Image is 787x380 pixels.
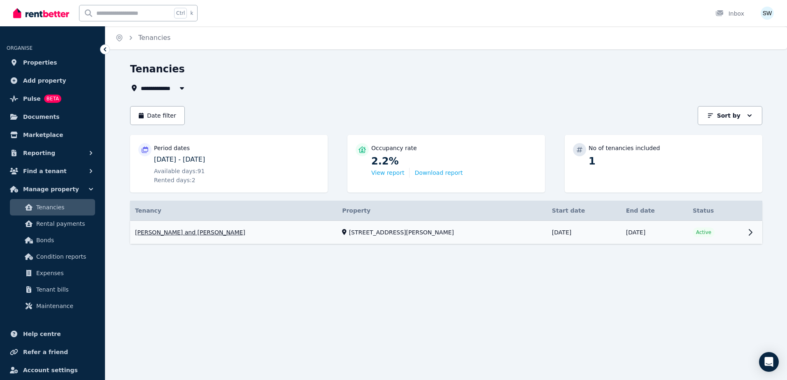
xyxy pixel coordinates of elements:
p: 2.2% [371,155,537,168]
button: View report [371,169,404,177]
a: Add property [7,72,98,89]
a: Properties [7,54,98,71]
span: k [190,10,193,16]
span: Add property [23,76,66,86]
a: Bonds [10,232,95,248]
span: Find a tenant [23,166,67,176]
span: Expenses [36,268,92,278]
a: Account settings [7,362,98,378]
img: RentBetter [13,7,69,19]
span: Reporting [23,148,55,158]
div: Open Intercom Messenger [759,352,779,372]
a: Documents [7,109,98,125]
span: Documents [23,112,60,122]
span: Account settings [23,365,78,375]
a: Maintenance [10,298,95,314]
th: End date [621,201,688,221]
th: Status [688,201,743,221]
span: Marketplace [23,130,63,140]
a: Tenancies [10,199,95,215]
a: Help centre [7,326,98,342]
th: Property [337,201,547,221]
a: Expenses [10,265,95,281]
button: Manage property [7,181,98,197]
p: [DATE] - [DATE] [154,155,319,165]
span: Properties [23,58,57,67]
button: Reporting [7,145,98,161]
span: ORGANISE [7,45,33,51]
span: Manage property [23,184,79,194]
span: Tenancies [36,202,92,212]
h1: Tenancies [130,63,185,76]
span: Ctrl [174,8,187,19]
span: Tenant bills [36,285,92,294]
span: Rental payments [36,219,92,229]
p: 1 [589,155,754,168]
span: Tenancies [138,33,170,43]
span: Tenancy [135,206,161,215]
a: Rental payments [10,215,95,232]
a: View details for Amity Fricker and Jessica Perchman [130,221,762,244]
p: No of tenancies included [589,144,660,152]
p: Occupancy rate [371,144,417,152]
a: PulseBETA [7,90,98,107]
a: Marketplace [7,127,98,143]
span: Available days: 91 [154,167,205,175]
img: Sam Watson [761,7,774,20]
nav: Breadcrumb [105,26,180,49]
div: Inbox [715,9,744,18]
a: Refer a friend [7,344,98,360]
button: Sort by [698,106,762,125]
a: Tenant bills [10,281,95,298]
th: Start date [547,201,621,221]
a: Condition reports [10,248,95,265]
button: Find a tenant [7,163,98,179]
span: Condition reports [36,252,92,262]
span: Pulse [23,94,41,104]
p: Period dates [154,144,190,152]
span: Help centre [23,329,61,339]
span: Maintenance [36,301,92,311]
button: Date filter [130,106,185,125]
span: Rented days: 2 [154,176,196,184]
p: Sort by [717,111,740,120]
span: Refer a friend [23,347,68,357]
span: BETA [44,95,61,103]
span: Bonds [36,235,92,245]
button: Download report [414,169,463,177]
